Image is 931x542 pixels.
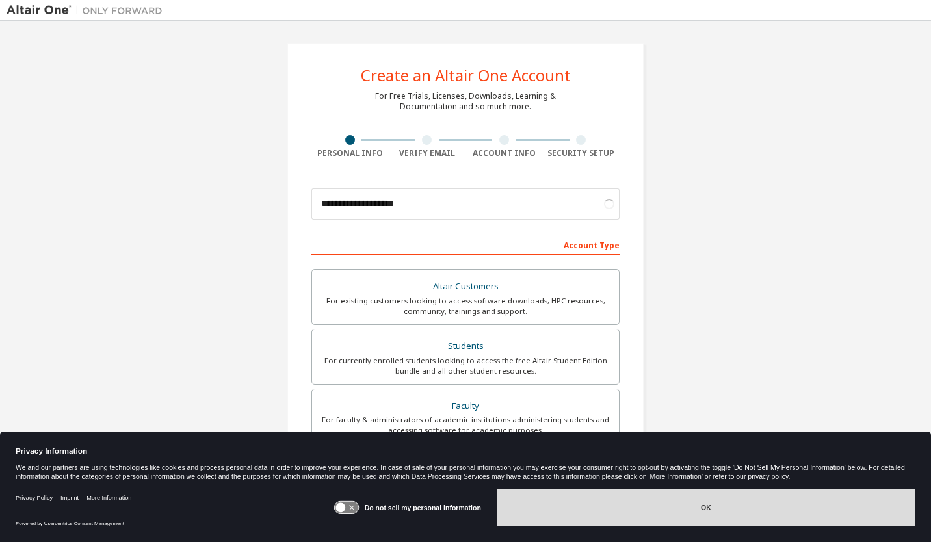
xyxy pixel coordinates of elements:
[375,91,556,112] div: For Free Trials, Licenses, Downloads, Learning & Documentation and so much more.
[311,234,620,255] div: Account Type
[7,4,169,17] img: Altair One
[320,296,611,316] div: For existing customers looking to access software downloads, HPC resources, community, trainings ...
[320,277,611,296] div: Altair Customers
[465,148,543,159] div: Account Info
[320,415,611,435] div: For faculty & administrators of academic institutions administering students and accessing softwa...
[320,397,611,415] div: Faculty
[389,148,466,159] div: Verify Email
[361,68,571,83] div: Create an Altair One Account
[320,355,611,376] div: For currently enrolled students looking to access the free Altair Student Edition bundle and all ...
[543,148,620,159] div: Security Setup
[320,337,611,355] div: Students
[311,148,389,159] div: Personal Info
